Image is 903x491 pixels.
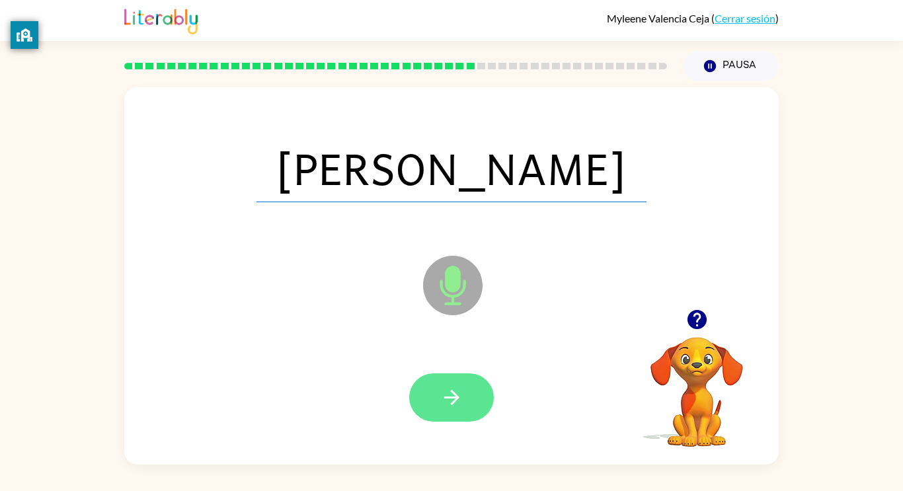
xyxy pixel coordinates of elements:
span: [PERSON_NAME] [256,133,647,202]
span: Myleene Valencia Ceja [607,12,711,24]
a: Cerrar sesión [715,12,775,24]
video: Tu navegador debe admitir la reproducción de archivos .mp4 para usar Literably. Intenta usar otro... [631,317,763,449]
button: privacy banner [11,21,38,49]
div: ( ) [607,12,779,24]
img: Literably [124,5,198,34]
button: Pausa [683,51,779,81]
